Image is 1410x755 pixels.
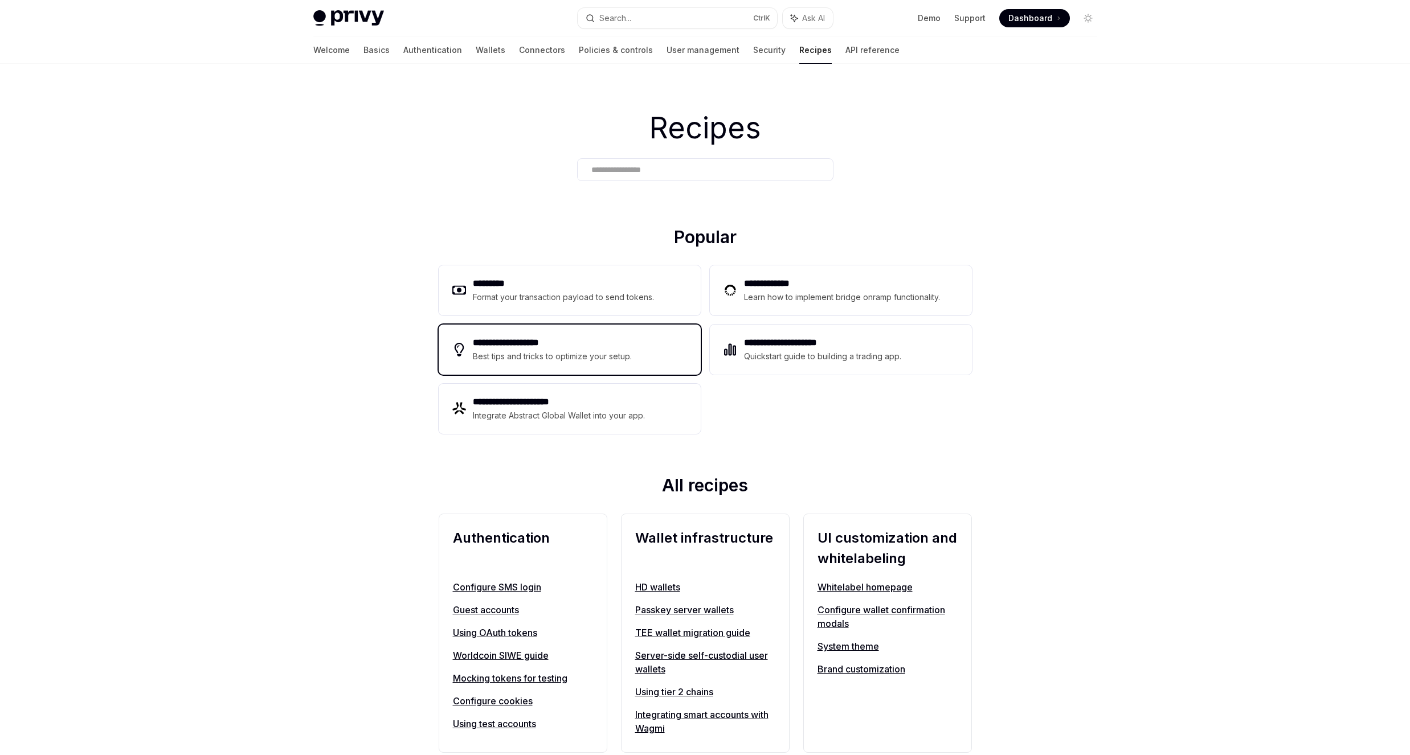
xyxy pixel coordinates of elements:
a: Whitelabel homepage [818,580,958,594]
div: Format your transaction payload to send tokens. [473,290,655,304]
div: Integrate Abstract Global Wallet into your app. [473,409,646,422]
a: Server-side self-custodial user wallets [635,649,775,676]
a: Policies & controls [579,36,653,64]
a: Configure cookies [453,694,593,708]
a: Brand customization [818,662,958,676]
div: Learn how to implement bridge onramp functionality. [744,290,943,304]
h2: Wallet infrastructure [635,528,775,569]
a: Welcome [313,36,350,64]
a: Recipes [799,36,832,64]
a: Connectors [519,36,565,64]
a: HD wallets [635,580,775,594]
a: Demo [918,13,941,24]
h2: Popular [439,227,972,252]
button: Search...CtrlK [578,8,777,28]
span: Dashboard [1008,13,1052,24]
h2: UI customization and whitelabeling [818,528,958,569]
h2: All recipes [439,475,972,500]
span: Ctrl K [753,14,770,23]
a: Guest accounts [453,603,593,617]
a: User management [667,36,739,64]
a: Using tier 2 chains [635,685,775,699]
button: Toggle dark mode [1079,9,1097,27]
div: Best tips and tricks to optimize your setup. [473,350,634,363]
img: light logo [313,10,384,26]
a: Integrating smart accounts with Wagmi [635,708,775,735]
a: Using test accounts [453,717,593,731]
a: Passkey server wallets [635,603,775,617]
a: Support [954,13,986,24]
a: API reference [845,36,900,64]
div: Quickstart guide to building a trading app. [744,350,902,363]
span: Ask AI [802,13,825,24]
a: TEE wallet migration guide [635,626,775,639]
h2: Authentication [453,528,593,569]
a: **** ****Format your transaction payload to send tokens. [439,265,701,315]
a: Configure SMS login [453,580,593,594]
a: Wallets [476,36,505,64]
a: Worldcoin SIWE guide [453,649,593,662]
a: System theme [818,639,958,653]
a: **** **** ***Learn how to implement bridge onramp functionality. [710,265,972,315]
a: Security [753,36,786,64]
a: Using OAuth tokens [453,626,593,639]
div: Search... [599,11,631,25]
a: Mocking tokens for testing [453,671,593,685]
a: Configure wallet confirmation modals [818,603,958,630]
a: Basics [363,36,390,64]
a: Dashboard [999,9,1070,27]
a: Authentication [403,36,462,64]
button: Ask AI [783,8,833,28]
